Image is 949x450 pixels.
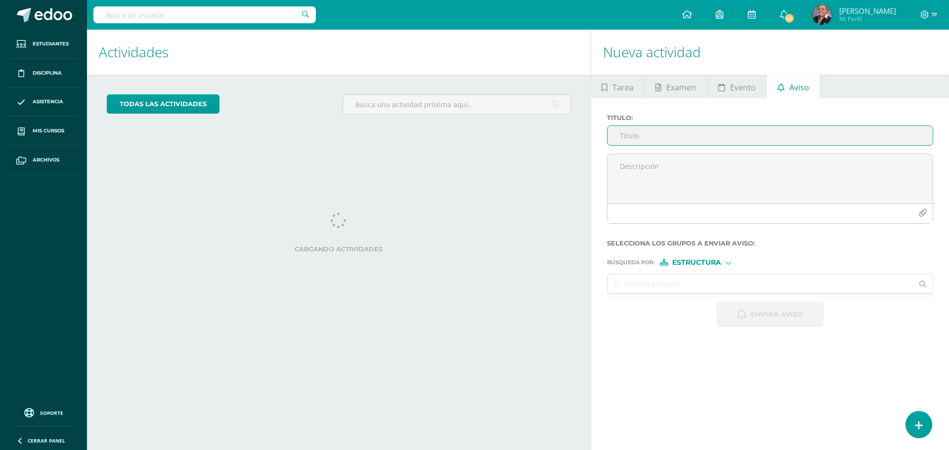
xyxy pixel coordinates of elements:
div: [object Object] [660,259,734,266]
span: Estructura [672,260,721,265]
span: Mis cursos [33,127,64,135]
span: Aviso [789,76,809,99]
span: Asistencia [33,98,63,106]
a: Archivos [8,146,79,175]
a: Aviso [767,75,820,98]
h1: Nueva actividad [603,30,937,75]
a: todas las Actividades [107,94,219,114]
span: Disciplina [33,69,62,77]
span: Cerrar panel [28,437,65,444]
span: Enviar aviso [751,302,803,327]
span: Evento [730,76,756,99]
span: Soporte [40,409,63,416]
span: Examen [666,76,696,99]
a: Estudiantes [8,30,79,59]
input: Busca una actividad próxima aquí... [343,95,570,114]
a: Examen [645,75,707,98]
button: Enviar aviso [717,302,823,327]
h1: Actividades [99,30,579,75]
input: Titulo [607,126,933,145]
span: [PERSON_NAME] [839,6,896,16]
a: Disciplina [8,59,79,88]
span: 52 [784,13,795,24]
a: Evento [707,75,766,98]
label: Selecciona los grupos a enviar aviso : [607,240,933,247]
span: Archivos [33,156,59,164]
a: Soporte [12,406,75,419]
a: Tarea [591,75,645,98]
a: Asistencia [8,88,79,117]
input: Ej. Primero primaria [607,274,913,293]
span: Tarea [612,76,634,99]
span: Mi Perfil [839,15,896,23]
span: Estudiantes [33,40,69,48]
label: Titulo : [607,114,933,122]
input: Busca un usuario... [93,6,316,23]
span: Búsqueda por : [607,260,655,265]
label: Cargando actividades [107,245,571,253]
a: Mis cursos [8,117,79,146]
img: 7f0a1b19c3ee77ae0c5d23881bd2b77a.png [812,5,832,25]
